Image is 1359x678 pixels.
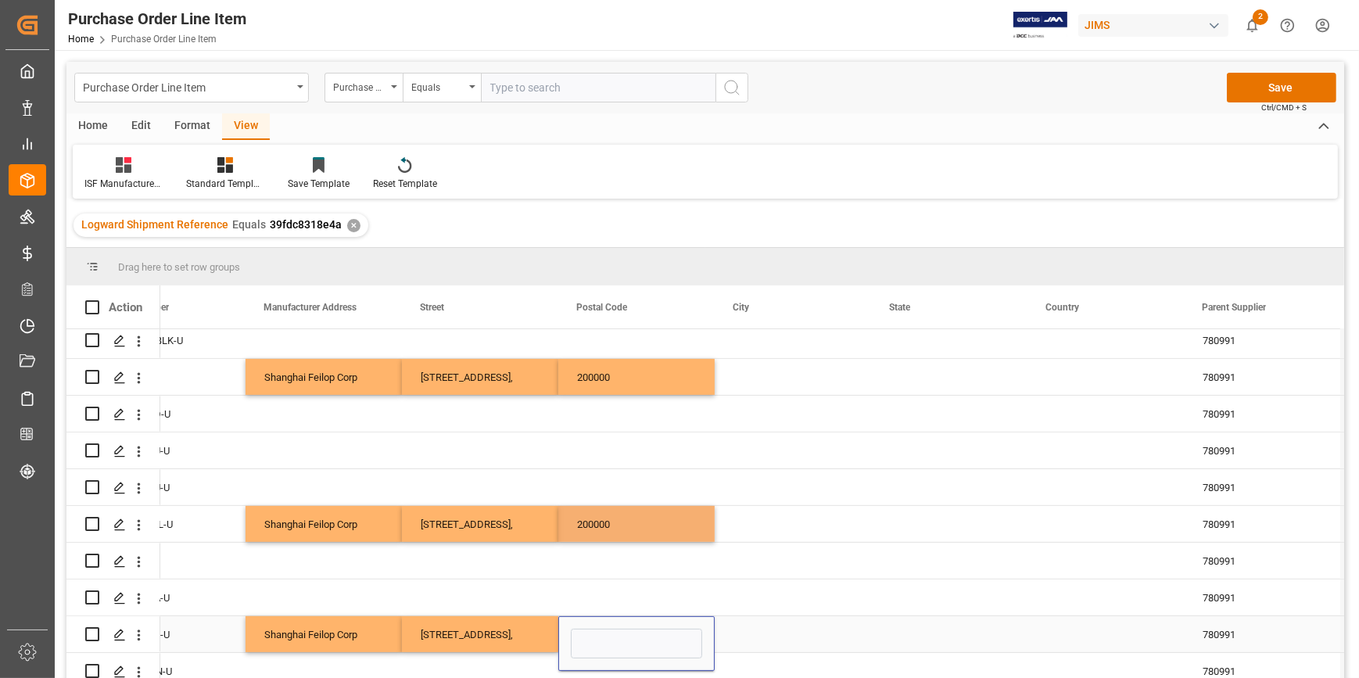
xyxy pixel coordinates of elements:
div: STVCP-RED-U [89,396,246,432]
div: 780991 [1184,396,1340,432]
div: Press SPACE to select this row. [66,396,160,432]
div: ISF Manufacturer Info. [84,177,163,191]
div: JIMS [1078,14,1228,37]
div: Press SPACE to select this row. [66,616,160,653]
div: 780991 [1184,359,1340,395]
img: Exertis%20JAM%20-%20Email%20Logo.jpg_1722504956.jpg [1013,12,1067,39]
div: Press SPACE to select this row. [66,432,160,469]
div: 200000 [558,506,715,542]
div: Press SPACE to select this row. [66,579,160,616]
button: show 2 new notifications [1235,8,1270,43]
button: Help Center [1270,8,1305,43]
button: open menu [325,73,403,102]
div: Press SPACE to select this row. [66,469,160,506]
button: open menu [403,73,481,102]
div: Press SPACE to select this row. [66,359,160,396]
div: Purchase Order Line Item [83,77,292,96]
div: Format [163,113,222,140]
div: 780991 [1184,579,1340,615]
button: JIMS [1078,10,1235,40]
a: Home [68,34,94,45]
div: Press SPACE to select this row. [66,506,160,543]
span: Logward Shipment Reference [81,218,228,231]
div: Home [66,113,120,140]
div: Reset Template [373,177,437,191]
div: Shanghai Feilop Corp [246,506,402,542]
span: Parent Supplier [1202,302,1266,313]
div: STHYPERSL-U [89,506,246,542]
div: 780991 [1184,432,1340,468]
span: City [733,302,749,313]
div: 780991 [1184,322,1340,358]
div: Save Template [288,177,350,191]
span: State [889,302,910,313]
input: Type to search [481,73,715,102]
div: STDM1S-U [89,543,246,579]
span: Street [420,302,444,313]
span: Manufacturer Address [264,302,357,313]
div: Action [109,300,142,314]
span: 2 [1253,9,1268,25]
div: 780991 [1184,506,1340,542]
div: STELEVATE-U [89,616,246,652]
div: Equals [411,77,464,95]
div: STVCP-BLU-U [89,432,246,468]
div: [STREET_ADDRESS], [402,359,558,395]
span: Country [1045,302,1079,313]
div: Edit [120,113,163,140]
div: [STREET_ADDRESS], [402,506,558,542]
div: ✕ [347,219,360,232]
div: STPOP-U [89,359,246,395]
span: Drag here to set row groups [118,261,240,273]
div: Shanghai Feilop Corp [246,359,402,395]
div: 780991 [1184,616,1340,652]
div: View [222,113,270,140]
div: [STREET_ADDRESS], [402,616,558,652]
div: Standard Templates [186,177,264,191]
div: Press SPACE to select this row. [66,322,160,359]
span: Postal Code [576,302,627,313]
button: Save [1227,73,1336,102]
button: search button [715,73,748,102]
div: Shanghai Feilop Corp [246,616,402,652]
div: 780991 [1184,543,1340,579]
div: Press SPACE to select this row. [66,543,160,579]
button: open menu [74,73,309,102]
div: 780991 [1184,469,1340,505]
div: Purchase Order Line Item [68,7,246,30]
span: Ctrl/CMD + S [1261,102,1307,113]
div: STC1-SET-BLK-U [89,322,246,358]
span: 39fdc8318e4a [270,218,342,231]
div: Purchase Order Number [333,77,386,95]
div: STPCP-BLU-U [89,469,246,505]
div: 200000 [558,359,715,395]
div: STCORONA-U [89,579,246,615]
span: Equals [232,218,266,231]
